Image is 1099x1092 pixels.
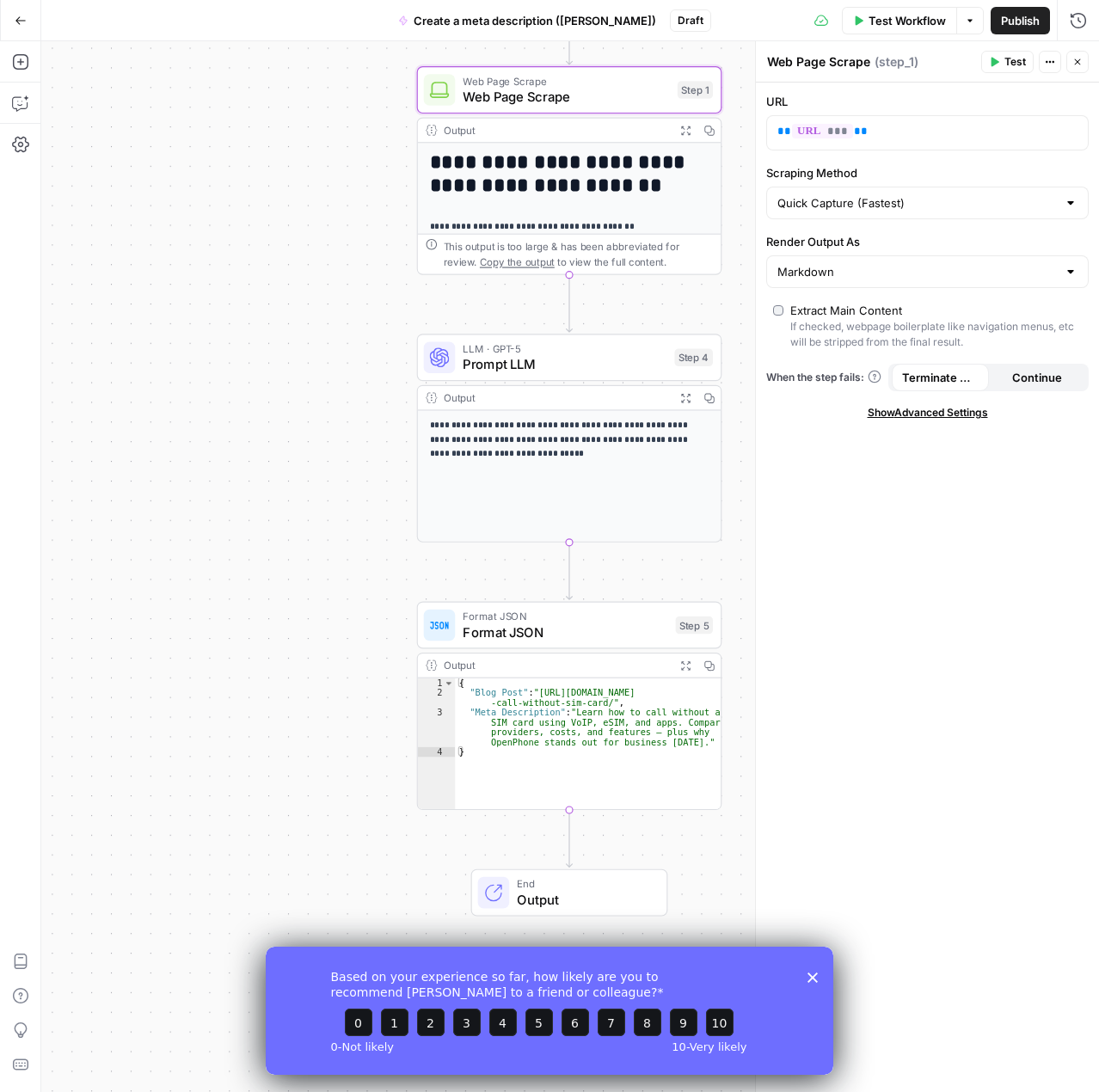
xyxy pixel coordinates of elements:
span: Continue [1012,369,1062,386]
button: Create a meta description ([PERSON_NAME]) [388,7,666,34]
input: Extract Main ContentIf checked, webpage boilerplate like navigation menus, etc will be stripped f... [773,305,783,316]
div: Output [444,658,668,673]
div: Step 5 [676,617,713,635]
div: 3 [418,708,455,747]
span: Format JSON [463,609,667,624]
g: Edge from step_5 to end [567,809,573,867]
input: Markdown [777,263,1057,280]
iframe: Survey from AirOps [266,947,833,1075]
g: Edge from start to step_1 [567,7,573,64]
span: ( step_1 ) [875,53,918,71]
span: Prompt LLM [463,354,666,374]
div: Extract Main Content [790,302,902,319]
span: LLM · GPT-5 [463,340,666,356]
span: Format JSON [463,623,667,642]
div: 2 [418,688,455,708]
span: Terminate Workflow [902,369,979,386]
span: Create a meta description ([PERSON_NAME]) [414,12,656,29]
input: Quick Capture (Fastest) [777,194,1057,212]
button: Publish [991,7,1050,34]
div: Output [444,122,668,138]
span: Web Page Scrape [463,73,669,89]
span: Copy the output [480,256,555,268]
span: Output [517,890,651,910]
div: Output [444,390,668,406]
div: If checked, webpage boilerplate like navigation menus, etc will be stripped from the final result. [790,319,1082,350]
div: Step 1 [678,81,713,99]
div: EndOutput [417,869,722,917]
span: Publish [1001,12,1040,29]
label: Render Output As [766,233,1089,250]
span: Test Workflow [869,12,946,29]
div: 4 [418,747,455,757]
label: URL [766,93,1089,110]
span: Web Page Scrape [463,87,669,107]
span: Show Advanced Settings [868,405,988,420]
button: Continue [989,364,1086,391]
span: Test [1004,54,1026,70]
div: This output is too large & has been abbreviated for review. to view the full content. [444,238,713,270]
a: When the step fails: [766,370,881,385]
g: Edge from step_1 to step_4 [567,274,573,332]
label: Scraping Method [766,164,1089,181]
div: 1 [418,678,455,688]
span: Toggle code folding, rows 1 through 4 [444,678,455,688]
div: Step 4 [674,348,713,366]
button: Test Workflow [842,7,956,34]
span: Draft [678,13,703,28]
button: Test [981,51,1034,73]
span: End [517,876,651,892]
textarea: Web Page Scrape [767,53,870,71]
div: Format JSONFormat JSONStep 5Output{ "Blog Post":"[URL][DOMAIN_NAME] -call-without-sim-card/", "Me... [417,601,722,810]
g: Edge from step_4 to step_5 [567,542,573,599]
